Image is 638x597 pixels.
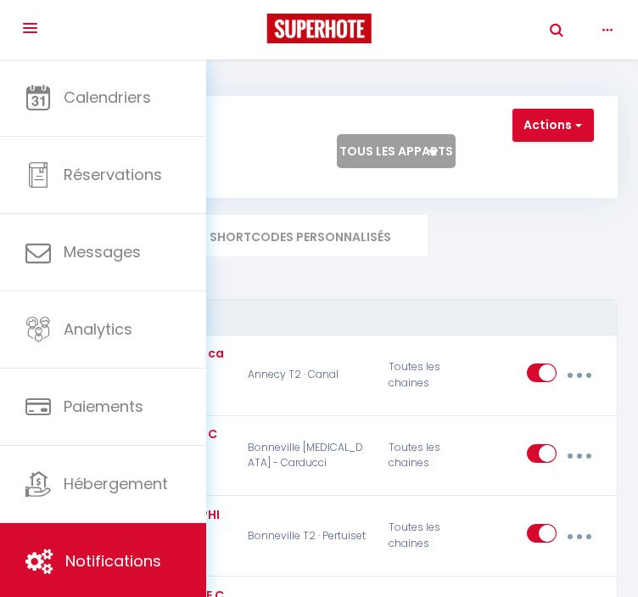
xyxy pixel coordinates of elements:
span: Notifications [65,550,161,572]
li: SHORTCODES PERSONNALISÉS [173,215,428,256]
span: Messages [64,241,141,262]
span: Paiements [64,396,143,417]
span: Analytics [64,318,132,340]
span: Calendriers [64,87,151,108]
div: Toutes les chaines [378,505,472,567]
button: Actions [512,109,594,143]
div: Toutes les chaines [378,344,472,406]
span: Réservations [64,164,162,185]
img: Super Booking [267,14,372,43]
p: Annecy T2 · Canal [237,344,378,406]
p: Bonneville T2 · Pertuiset [237,505,378,567]
div: Après la réservation [36,309,591,325]
iframe: Chat [566,521,625,584]
div: Toutes les chaines [378,425,472,487]
span: Hébergement [64,473,168,494]
p: Bonneville [MEDICAL_DATA] - Carducci [237,425,378,487]
button: Ouvrir le widget de chat LiveChat [14,7,64,58]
